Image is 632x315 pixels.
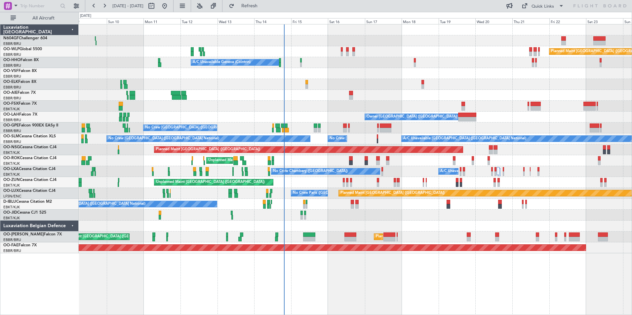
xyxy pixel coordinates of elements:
[3,63,21,68] a: EBBR/BRU
[3,232,44,236] span: OO-[PERSON_NAME]
[3,194,21,199] a: LFSN/ENC
[3,200,52,204] a: D-IBLUCessna Citation M2
[107,18,144,24] div: Sun 10
[193,57,251,67] div: A/C Unavailable Geneva (Cointrin)
[3,80,36,84] a: OO-ELKFalcon 8X
[53,232,177,242] div: Unplanned Maint [GEOGRAPHIC_DATA] ([GEOGRAPHIC_DATA] National)
[3,172,20,177] a: EBKT/KJK
[3,123,19,127] span: OO-GPE
[3,36,19,40] span: N604GF
[3,205,20,210] a: EBKT/KJK
[108,134,219,144] div: No Crew [GEOGRAPHIC_DATA] ([GEOGRAPHIC_DATA] National)
[512,18,549,24] div: Thu 21
[3,237,21,242] a: EBBR/BRU
[402,18,439,24] div: Mon 18
[586,18,623,24] div: Sat 23
[143,18,180,24] div: Mon 11
[3,156,20,160] span: OO-ROK
[3,107,20,112] a: EBKT/KJK
[3,200,16,204] span: D-IBLU
[112,3,143,9] span: [DATE] - [DATE]
[3,69,19,73] span: OO-VSF
[236,4,263,8] span: Refresh
[156,145,260,155] div: Planned Maint [GEOGRAPHIC_DATA] ([GEOGRAPHIC_DATA])
[3,91,18,95] span: OO-AIE
[226,1,265,11] button: Refresh
[7,13,72,23] button: All Aircraft
[3,47,42,51] a: OO-WLPGlobal 5500
[3,189,19,193] span: OO-LUX
[3,232,62,236] a: OO-[PERSON_NAME]Falcon 7X
[3,178,20,182] span: OO-ZUN
[3,243,37,247] a: OO-FAEFalcon 7X
[293,188,358,198] div: No Crew Paris ([GEOGRAPHIC_DATA])
[549,18,586,24] div: Fri 22
[3,102,37,106] a: OO-FSXFalcon 7X
[3,96,21,101] a: EBBR/BRU
[254,18,291,24] div: Thu 14
[439,18,476,24] div: Tue 19
[3,156,57,160] a: OO-ROKCessna Citation CJ4
[3,167,56,171] a: OO-LXACessna Citation CJ4
[3,216,20,221] a: EBKT/KJK
[3,102,19,106] span: OO-FSX
[3,167,19,171] span: OO-LXA
[3,161,20,166] a: EBKT/KJK
[403,134,526,144] div: A/C Unavailable [GEOGRAPHIC_DATA] ([GEOGRAPHIC_DATA] National)
[367,112,473,122] div: Owner [GEOGRAPHIC_DATA] ([GEOGRAPHIC_DATA] National)
[208,156,315,165] div: Unplanned Maint [GEOGRAPHIC_DATA]-[GEOGRAPHIC_DATA]
[145,123,256,133] div: No Crew [GEOGRAPHIC_DATA] ([GEOGRAPHIC_DATA] National)
[3,41,21,46] a: EBBR/BRU
[3,145,20,149] span: OO-NSG
[3,58,39,62] a: OO-HHOFalcon 8X
[328,18,365,24] div: Sat 16
[3,145,57,149] a: OO-NSGCessna Citation CJ4
[156,177,265,187] div: Unplanned Maint [GEOGRAPHIC_DATA] ([GEOGRAPHIC_DATA])
[3,189,56,193] a: OO-LUXCessna Citation CJ4
[3,52,21,57] a: EBBR/BRU
[440,166,468,176] div: A/C Unavailable
[3,243,19,247] span: OO-FAE
[3,36,47,40] a: N604GFChallenger 604
[291,18,328,24] div: Fri 15
[80,13,91,19] div: [DATE]
[330,134,440,144] div: No Crew [GEOGRAPHIC_DATA] ([GEOGRAPHIC_DATA] National)
[273,166,348,176] div: No Crew Chambery ([GEOGRAPHIC_DATA])
[475,18,512,24] div: Wed 20
[3,123,58,127] a: OO-GPEFalcon 900EX EASy II
[3,134,56,138] a: OO-SLMCessna Citation XLS
[3,248,21,253] a: EBBR/BRU
[217,18,255,24] div: Wed 13
[3,113,19,117] span: OO-LAH
[35,199,145,209] div: No Crew [GEOGRAPHIC_DATA] ([GEOGRAPHIC_DATA] National)
[3,178,57,182] a: OO-ZUNCessna Citation CJ4
[20,1,58,11] input: Trip Number
[3,183,20,188] a: EBKT/KJK
[17,16,70,20] span: All Aircraft
[3,85,21,90] a: EBBR/BRU
[365,18,402,24] div: Sun 17
[3,139,21,144] a: EBBR/BRU
[518,1,567,11] button: Quick Links
[532,3,554,10] div: Quick Links
[3,58,20,62] span: OO-HHO
[3,80,18,84] span: OO-ELK
[3,128,21,133] a: EBBR/BRU
[3,47,20,51] span: OO-WLP
[3,134,19,138] span: OO-SLM
[3,91,36,95] a: OO-AIEFalcon 7X
[3,211,17,215] span: OO-JID
[3,211,46,215] a: OO-JIDCessna CJ1 525
[3,118,21,122] a: EBBR/BRU
[3,150,20,155] a: EBKT/KJK
[340,188,445,198] div: Planned Maint [GEOGRAPHIC_DATA] ([GEOGRAPHIC_DATA])
[3,69,37,73] a: OO-VSFFalcon 8X
[70,18,107,24] div: Sat 9
[376,232,495,242] div: Planned Maint [GEOGRAPHIC_DATA] ([GEOGRAPHIC_DATA] National)
[3,74,21,79] a: EBBR/BRU
[180,18,217,24] div: Tue 12
[3,113,37,117] a: OO-LAHFalcon 7X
